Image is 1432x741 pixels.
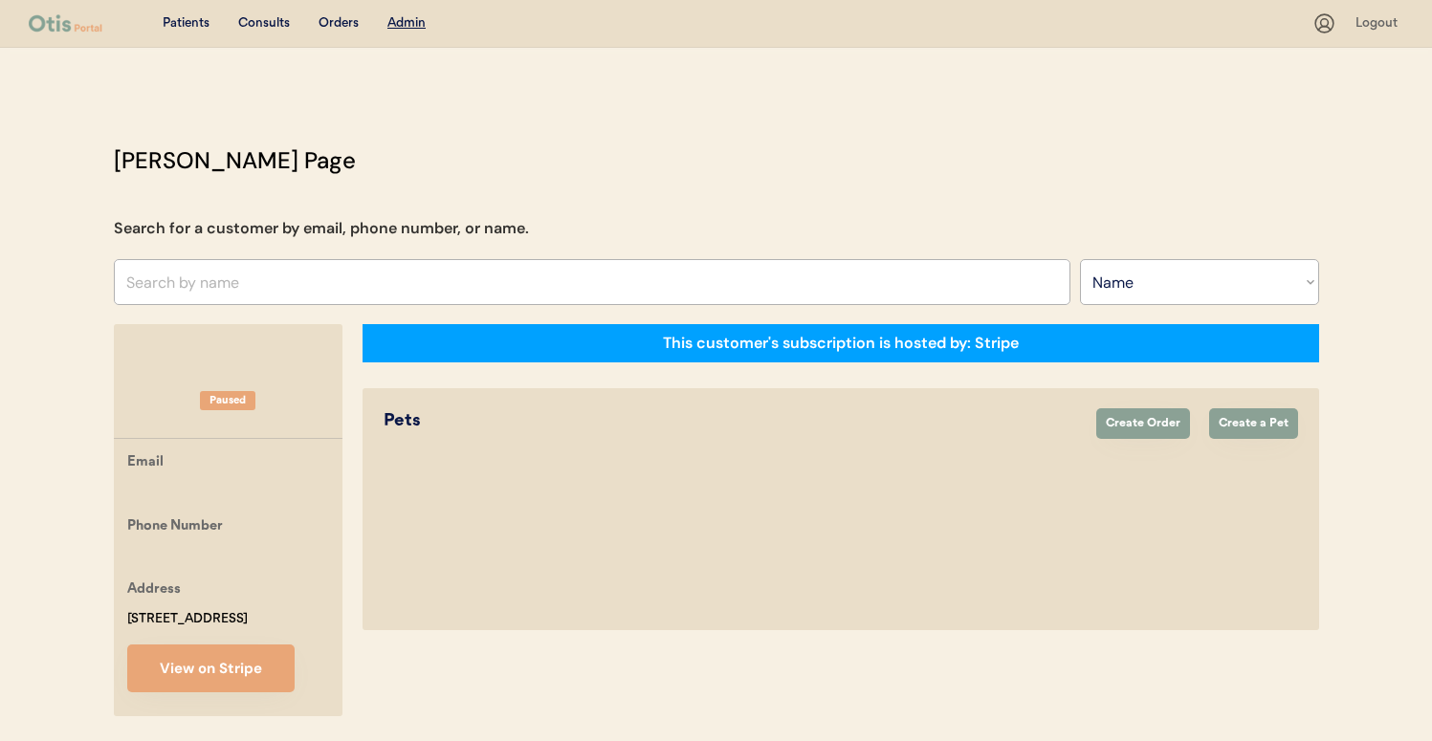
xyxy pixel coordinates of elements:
button: Create a Pet [1209,408,1298,439]
div: Search for a customer by email, phone number, or name. [114,217,529,240]
button: Create Order [1096,408,1190,439]
div: Consults [238,14,290,33]
u: Admin [387,16,426,30]
div: Patients [163,14,209,33]
div: Address [127,578,181,602]
div: This customer's subscription is hosted by: Stripe [663,333,1019,354]
div: [PERSON_NAME] Page [114,143,356,178]
div: Phone Number [127,515,223,539]
div: Pets [384,408,1077,434]
div: Email [127,451,164,475]
div: Logout [1355,14,1403,33]
button: View on Stripe [127,644,295,692]
input: Search by name [114,259,1070,305]
div: [STREET_ADDRESS] [127,608,248,630]
div: Orders [319,14,359,33]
